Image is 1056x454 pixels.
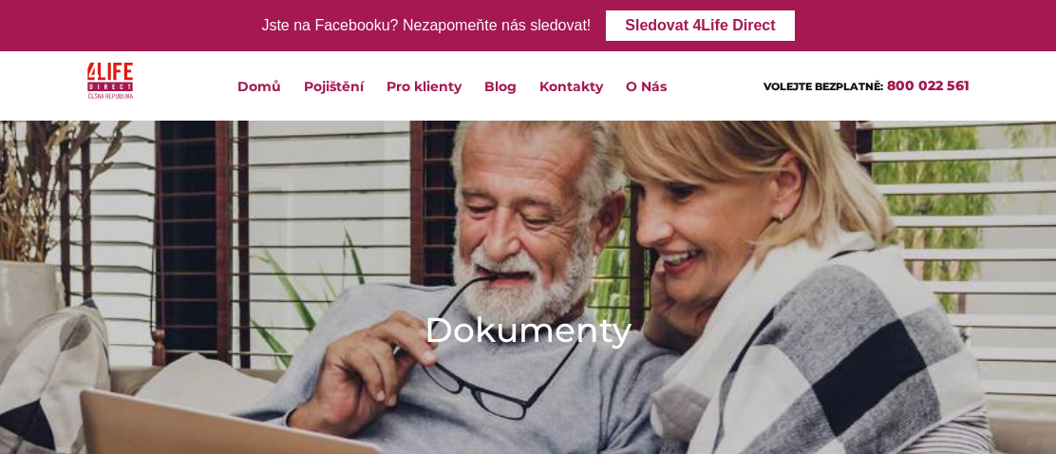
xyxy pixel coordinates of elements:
a: Domů [226,51,292,121]
div: Jste na Facebooku? Nezapomeňte nás sledovat! [261,12,591,40]
a: Blog [473,51,528,121]
h1: Dokumenty [424,306,632,353]
a: Sledovat 4Life Direct [606,10,794,41]
img: 4Life Direct Česká republika logo [87,59,133,103]
span: VOLEJTE BEZPLATNĚ: [764,80,883,93]
a: 800 022 561 [887,77,970,94]
a: Kontakty [528,51,614,121]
